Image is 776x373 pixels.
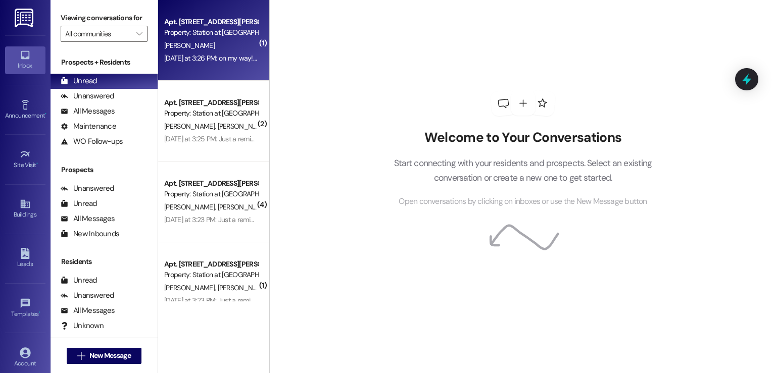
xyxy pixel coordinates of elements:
[45,111,46,118] span: •
[218,202,268,211] span: [PERSON_NAME]
[5,295,45,322] a: Templates •
[36,160,38,167] span: •
[164,283,218,292] span: [PERSON_NAME]
[218,283,268,292] span: [PERSON_NAME]
[164,270,258,280] div: Property: Station at [GEOGRAPHIC_DATA]
[164,296,727,305] div: [DATE] at 3:23 PM: Just a reminder- popcorn and cotton candy in the leasing office while supplies...
[5,245,45,272] a: Leads
[15,9,35,27] img: ResiDesk Logo
[399,195,647,208] span: Open conversations by clicking on inboxes or use the New Message button
[61,321,104,331] div: Unknown
[61,183,114,194] div: Unanswered
[51,165,158,175] div: Prospects
[61,136,123,147] div: WO Follow-ups
[164,122,218,131] span: [PERSON_NAME]
[164,17,258,27] div: Apt. [STREET_ADDRESS][PERSON_NAME]
[164,259,258,270] div: Apt. [STREET_ADDRESS][PERSON_NAME]
[39,309,40,316] span: •
[164,54,325,63] div: [DATE] at 3:26 PM: on my way! following my power nap
[77,352,85,360] i: 
[164,189,258,199] div: Property: Station at [GEOGRAPHIC_DATA]
[51,57,158,68] div: Prospects + Residents
[61,76,97,86] div: Unread
[61,229,119,239] div: New Inbounds
[5,46,45,74] a: Inbox
[61,10,148,26] label: Viewing conversations for
[164,27,258,38] div: Property: Station at [GEOGRAPHIC_DATA]
[218,122,268,131] span: [PERSON_NAME]
[136,30,142,38] i: 
[61,91,114,101] div: Unanswered
[61,275,97,286] div: Unread
[164,134,728,143] div: [DATE] at 3:25 PM: Just a reminder- popcorn and cotton candy in the leasing office while supplies...
[164,97,258,108] div: Apt. [STREET_ADDRESS][PERSON_NAME]
[5,195,45,223] a: Buildings
[164,178,258,189] div: Apt. [STREET_ADDRESS][PERSON_NAME]
[164,202,218,211] span: [PERSON_NAME]
[65,26,131,42] input: All communities
[61,106,115,117] div: All Messages
[5,146,45,173] a: Site Visit •
[61,290,114,301] div: Unanswered
[61,305,115,316] div: All Messages
[164,41,215,50] span: [PERSON_NAME]
[67,348,141,364] button: New Message
[51,256,158,267] div: Residents
[378,156,667,185] p: Start connecting with your residents and prospects. Select an existing conversation or create a n...
[5,344,45,371] a: Account
[61,198,97,209] div: Unread
[378,130,667,146] h2: Welcome to Your Conversations
[61,121,116,132] div: Maintenance
[61,214,115,224] div: All Messages
[164,108,258,119] div: Property: Station at [GEOGRAPHIC_DATA]
[89,350,131,361] span: New Message
[164,215,727,224] div: [DATE] at 3:23 PM: Just a reminder- popcorn and cotton candy in the leasing office while supplies...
